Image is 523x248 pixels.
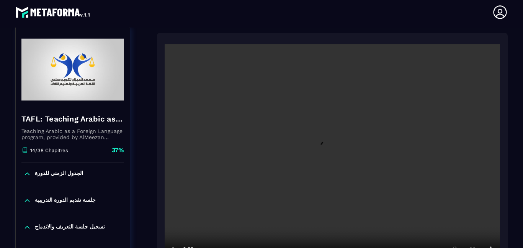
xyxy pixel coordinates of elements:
[112,146,124,154] p: 37%
[21,128,124,140] p: Teaching Arabic as a Foreign Language program, provided by AlMeezan Academy in the [GEOGRAPHIC_DATA]
[21,113,124,124] h4: TAFL: Teaching Arabic as a Foreign Language program - June
[30,148,68,153] p: 14/38 Chapitres
[35,170,83,178] p: الجدول الزمني للدورة
[35,197,96,204] p: جلسة تقديم الدورة التدريبية
[21,31,124,108] img: banner
[35,224,105,231] p: تسجيل جلسة التعريف والاندماج
[15,5,91,20] img: logo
